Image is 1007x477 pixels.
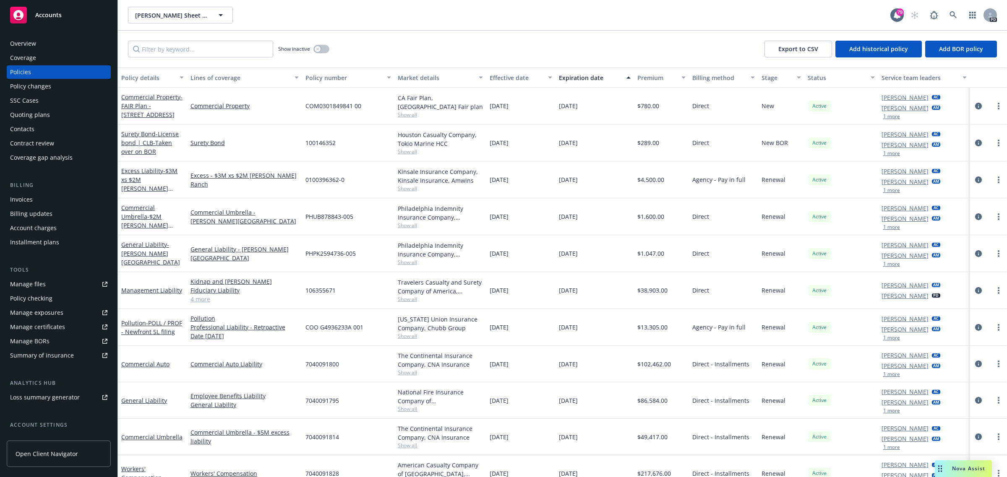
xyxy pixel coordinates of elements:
[882,387,929,396] a: [PERSON_NAME]
[10,65,31,79] div: Policies
[305,175,344,184] span: 0100396362-0
[398,111,483,118] span: Show all
[398,315,483,332] div: [US_STATE] Union Insurance Company, Chubb Group
[906,7,923,23] a: Start snowing
[849,45,908,53] span: Add historical policy
[556,67,634,88] button: Expiration date
[882,167,929,176] a: [PERSON_NAME]
[762,212,785,221] span: Renewal
[398,296,483,303] span: Show all
[973,285,984,296] a: circleInformation
[305,396,339,405] span: 7040091795
[762,433,785,441] span: Renewal
[16,449,78,458] span: Open Client Navigator
[10,108,50,122] div: Quoting plans
[398,424,483,442] div: The Continental Insurance Company, CNA Insurance
[952,465,985,472] span: Nova Assist
[637,360,671,368] span: $102,462.00
[692,433,749,441] span: Direct - Installments
[808,73,866,82] div: Status
[882,314,929,323] a: [PERSON_NAME]
[490,286,509,295] span: [DATE]
[994,395,1004,405] a: more
[10,320,65,334] div: Manage certificates
[882,460,929,469] a: [PERSON_NAME]
[883,262,900,267] button: 1 more
[490,101,509,110] span: [DATE]
[10,334,50,348] div: Manage BORs
[10,349,74,362] div: Summary of insurance
[121,241,180,266] a: General Liability
[811,324,828,331] span: Active
[121,433,183,441] a: Commercial Umbrella
[973,322,984,332] a: circleInformation
[398,442,483,449] span: Show all
[811,213,828,220] span: Active
[692,212,709,221] span: Direct
[994,212,1004,222] a: more
[10,277,46,291] div: Manage files
[882,241,929,249] a: [PERSON_NAME]
[305,360,339,368] span: 7040091800
[762,101,774,110] span: New
[7,207,111,220] a: Billing updates
[121,319,182,336] span: - POLL / PROF - Newfront SL filing
[190,171,299,189] a: Excess - $3M xs $2M [PERSON_NAME] Ranch
[35,12,62,18] span: Accounts
[10,137,54,150] div: Contract review
[7,334,111,348] a: Manage BORs
[559,101,578,110] span: [DATE]
[811,250,828,257] span: Active
[559,433,578,441] span: [DATE]
[398,222,483,229] span: Show all
[882,434,929,443] a: [PERSON_NAME]
[190,138,299,147] a: Surety Bond
[882,73,958,82] div: Service team leaders
[778,45,818,53] span: Export to CSV
[689,67,758,88] button: Billing method
[118,67,187,88] button: Policy details
[302,67,394,88] button: Policy number
[878,67,970,88] button: Service team leaders
[7,151,111,164] a: Coverage gap analysis
[394,67,487,88] button: Market details
[305,212,353,221] span: PHUB878843-005
[882,424,929,433] a: [PERSON_NAME]
[398,369,483,376] span: Show all
[811,433,828,441] span: Active
[973,359,984,369] a: circleInformation
[882,251,929,260] a: [PERSON_NAME]
[762,73,792,82] div: Stage
[692,101,709,110] span: Direct
[190,208,299,226] a: Commercial Umbrella - [PERSON_NAME][GEOGRAPHIC_DATA]
[882,398,929,407] a: [PERSON_NAME]
[121,360,170,368] a: Commercial Auto
[692,396,749,405] span: Direct - Installments
[637,286,668,295] span: $38,903.00
[398,73,474,82] div: Market details
[762,138,788,147] span: New BOR
[398,130,483,148] div: Houston Casualty Company, Tokio Marine HCC
[7,37,111,50] a: Overview
[882,351,929,360] a: [PERSON_NAME]
[7,391,111,404] a: Loss summary generator
[398,185,483,192] span: Show all
[882,281,929,290] a: [PERSON_NAME]
[7,236,111,249] a: Installment plans
[559,212,578,221] span: [DATE]
[882,204,929,213] a: [PERSON_NAME]
[398,167,483,185] div: Kinsale Insurance Company, Kinsale Insurance, Amwins
[637,212,664,221] span: $1,600.00
[190,101,299,110] a: Commercial Property
[882,140,929,149] a: [PERSON_NAME]
[882,177,929,186] a: [PERSON_NAME]
[398,388,483,405] div: National Fire Insurance Company of [GEOGRAPHIC_DATA], CNA Insurance
[7,292,111,305] a: Policy checking
[559,138,578,147] span: [DATE]
[994,432,1004,442] a: more
[882,291,929,300] a: [PERSON_NAME]
[637,73,677,82] div: Premium
[634,67,689,88] button: Premium
[305,433,339,441] span: 7040091814
[128,7,233,23] button: [PERSON_NAME] Sheet Metal, Inc.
